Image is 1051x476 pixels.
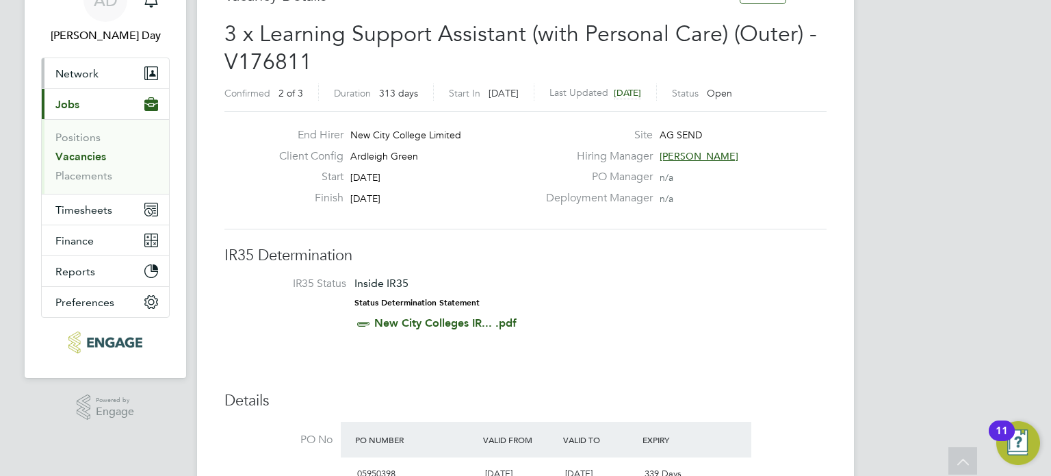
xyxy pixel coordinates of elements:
span: 3 x Learning Support Assistant (with Personal Care) (Outer) - V176811 [224,21,817,76]
div: Expiry [639,427,719,452]
a: Placements [55,169,112,182]
span: [DATE] [489,87,519,99]
span: [DATE] [614,87,641,99]
span: AG SEND [660,129,702,141]
img: morganhunt-logo-retina.png [68,331,142,353]
a: New City Colleges IR... .pdf [374,316,517,329]
span: Ardleigh Green [350,150,418,162]
a: Vacancies [55,150,106,163]
span: Powered by [96,394,134,406]
button: Preferences [42,287,169,317]
strong: Status Determination Statement [354,298,480,308]
span: [DATE] [350,171,380,184]
label: PO No [224,433,333,447]
button: Network [42,58,169,88]
div: Valid From [480,427,560,452]
span: New City College Limited [350,129,461,141]
span: Engage [96,406,134,418]
span: Finance [55,234,94,247]
a: Powered byEngage [77,394,135,421]
label: Last Updated [549,86,608,99]
div: PO Number [352,427,480,452]
label: Start In [449,87,480,99]
span: n/a [660,171,673,184]
button: Timesheets [42,195,169,225]
label: Hiring Manager [538,149,653,164]
span: Jobs [55,98,79,111]
span: n/a [660,192,673,205]
span: [DATE] [350,192,380,205]
span: Inside IR35 [354,277,408,290]
span: Reports [55,265,95,278]
label: Site [538,128,653,142]
button: Reports [42,256,169,286]
div: 11 [996,431,1008,449]
a: Go to home page [41,331,170,353]
label: Start [268,170,343,184]
label: IR35 Status [238,277,346,291]
span: Open [707,87,732,99]
label: Finish [268,191,343,205]
a: Positions [55,131,101,144]
div: Valid To [560,427,640,452]
label: Deployment Manager [538,191,653,205]
button: Jobs [42,89,169,119]
span: [PERSON_NAME] [660,150,738,162]
span: 2 of 3 [278,87,303,99]
span: Preferences [55,296,114,309]
h3: IR35 Determination [224,246,827,266]
button: Open Resource Center, 11 new notifications [996,421,1040,465]
label: End Hirer [268,128,343,142]
span: Timesheets [55,203,112,216]
label: Status [672,87,699,99]
label: Confirmed [224,87,270,99]
span: Amie Day [41,27,170,44]
span: Network [55,67,99,80]
label: PO Manager [538,170,653,184]
button: Finance [42,225,169,255]
span: 313 days [379,87,418,99]
label: Client Config [268,149,343,164]
h3: Details [224,391,827,411]
label: Duration [334,87,371,99]
div: Jobs [42,119,169,194]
